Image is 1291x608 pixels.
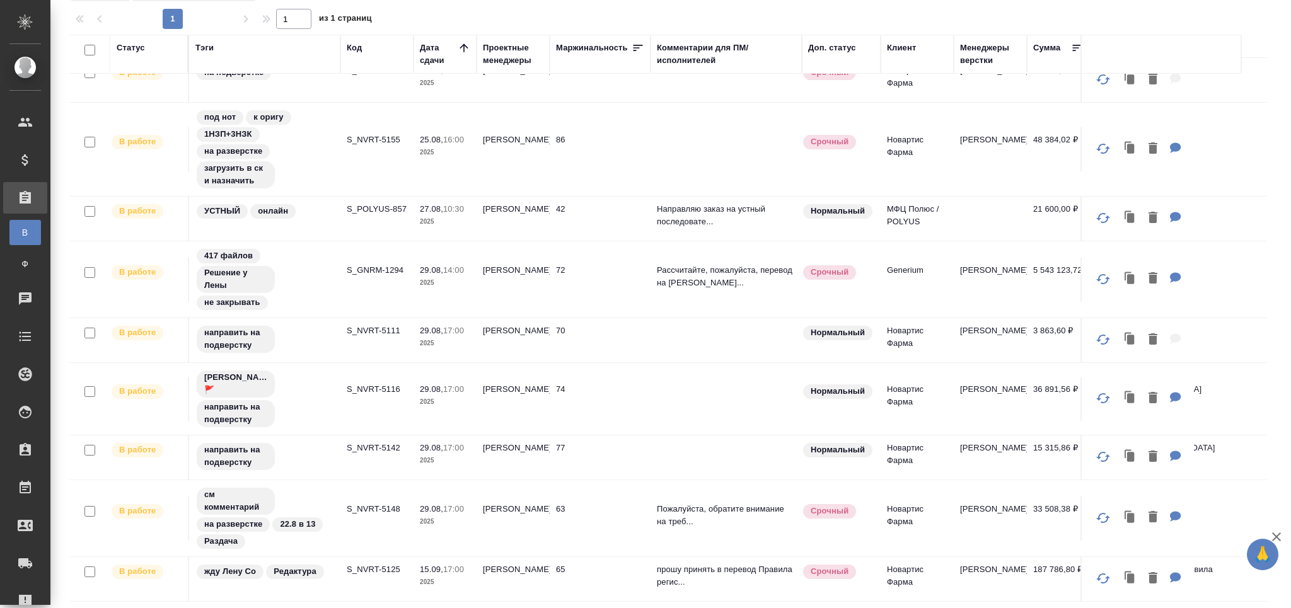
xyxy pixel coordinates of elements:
td: 3 863,60 ₽ [1027,318,1090,362]
td: 36 891,56 ₽ [1027,377,1090,421]
div: Менеджеры верстки [960,42,1021,67]
button: Клонировать [1118,136,1142,162]
p: Раздача [204,535,238,548]
p: 10:30 [443,204,464,214]
p: загрузить в ск и назначить [204,162,267,187]
button: Клонировать [1118,505,1142,531]
p: 2025 [420,77,470,89]
p: на разверстке [204,518,262,531]
td: [PERSON_NAME] [477,58,550,102]
div: Тэги [195,42,214,54]
div: Клиент [887,42,916,54]
td: [PERSON_NAME] [477,557,550,601]
p: 17:00 [443,504,464,513]
p: не закрывать [204,296,260,309]
p: Нормальный [811,444,865,456]
button: Клонировать [1118,67,1142,93]
p: Новартис Фарма [887,442,947,467]
p: В работе [119,266,156,278]
p: Нормальный [811,385,865,398]
p: Новартис Фарма [887,64,947,89]
div: Дата сдачи [420,42,458,67]
p: 27.08, [420,204,443,214]
button: Удалить [1142,505,1164,531]
button: Обновить [1088,324,1118,355]
p: 1НЗП+3НЗК [204,128,252,141]
button: Клонировать [1118,205,1142,231]
p: Пожалуйста, обратите внимание на треб... [657,503,796,528]
div: Статус по умолчанию для стандартных заказов [802,383,874,400]
p: 29.08, [420,504,443,513]
div: Сумма [1033,42,1060,54]
p: Срочный [811,135,848,148]
div: Маржинальность [556,42,628,54]
p: [PERSON_NAME] 🚩 [204,371,267,396]
td: [PERSON_NAME] [477,377,550,421]
a: Ф [9,251,41,277]
p: 14:00 [443,265,464,275]
p: 2025 [420,576,470,588]
p: см комментарий [204,488,267,513]
p: 22.8 в 13 [280,518,315,531]
td: 74 [550,377,651,421]
div: Выставляет ПМ после принятия заказа от КМа [110,563,182,580]
p: В работе [119,444,156,456]
button: Для ПМ: Пожалуйста, обратите внимание на требования к оформлению: 1. Поля: стандартные (верхнее и... [1164,505,1188,531]
p: Нормальный [811,326,865,339]
td: 187 786,80 ₽ [1027,557,1090,601]
p: Редактура [274,565,316,578]
p: направить на подверстку [204,444,267,469]
p: Новартис Фарма [887,383,947,408]
p: S_NVRT-5155 [347,134,407,146]
td: 70 [550,318,651,362]
span: В [16,226,35,239]
div: УСТНЫЙ, онлайн [195,203,334,220]
td: 21 600,00 ₽ [1027,197,1090,241]
div: Выставляется автоматически, если на указанный объем услуг необходимо больше времени в стандартном... [802,503,874,520]
td: 86 [550,127,651,171]
p: В работе [119,135,156,148]
p: 15.09, [420,565,443,574]
button: Обновить [1088,383,1118,413]
div: Выставляется автоматически, если на указанный объем услуг необходимо больше времени в стандартном... [802,134,874,151]
p: Новартис Фарма [887,503,947,528]
p: В работе [119,385,156,398]
td: [PERSON_NAME] [477,197,550,241]
span: 🙏 [1252,541,1273,568]
div: Статус по умолчанию для стандартных заказов [802,324,874,341]
div: Выставляет ПМ после принятия заказа от КМа [110,264,182,281]
p: S_NVRT-5125 [347,563,407,576]
p: 2025 [420,215,470,228]
td: 48 384,02 ₽ [1027,127,1090,171]
div: Проектные менеджеры [483,42,543,67]
a: В [9,220,41,245]
td: [PERSON_NAME] [477,496,550,541]
p: 29.08, [420,326,443,335]
p: В работе [119,505,156,517]
div: Выставляет ПМ после принятия заказа от КМа [110,442,182,459]
td: [PERSON_NAME] [477,127,550,171]
td: [PERSON_NAME] [477,258,550,302]
p: прошу принять в перевод Правила регис... [657,563,796,588]
p: УСТНЫЙ [204,205,240,217]
p: Срочный [811,266,848,278]
p: 29.08, [420,384,443,394]
button: Обновить [1088,264,1118,294]
button: Обновить [1088,503,1118,533]
p: Новартис Фарма [887,563,947,588]
button: Удалить [1142,67,1164,93]
td: [PERSON_NAME] [477,318,550,362]
p: В работе [119,205,156,217]
button: Для КМ: Перевод_Exforge (CMC)_PUBS 172763 [1164,386,1188,411]
p: [PERSON_NAME] [960,383,1021,396]
button: 🙏 [1247,539,1278,570]
p: 2025 [420,396,470,408]
p: онлайн [258,205,288,217]
div: направить на подверстку [195,442,334,471]
td: 77 [550,435,651,479]
button: Обновить [1088,442,1118,472]
button: Обновить [1088,134,1118,164]
div: Доп. статус [808,42,856,54]
p: S_NVRT-5148 [347,503,407,515]
p: Новартис Фарма [887,134,947,159]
